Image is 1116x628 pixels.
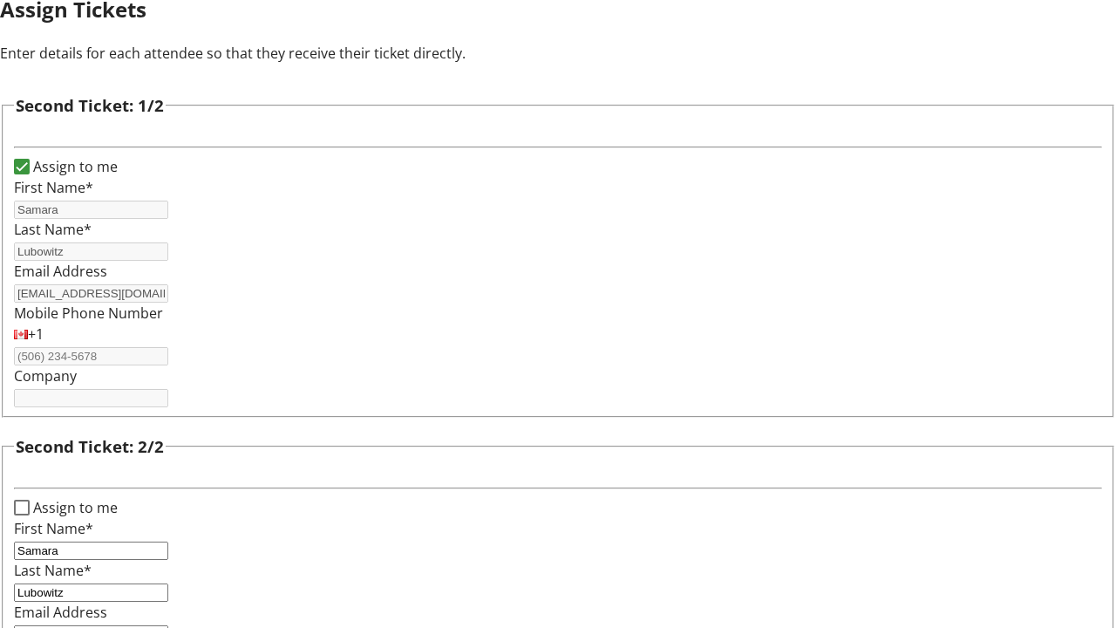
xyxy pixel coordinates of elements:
[14,178,93,197] label: First Name*
[14,519,93,538] label: First Name*
[30,497,118,518] label: Assign to me
[16,93,164,118] h3: Second Ticket: 1/2
[14,220,92,239] label: Last Name*
[14,347,168,365] input: (506) 234-5678
[14,262,107,281] label: Email Address
[14,603,107,622] label: Email Address
[14,304,163,323] label: Mobile Phone Number
[14,366,77,386] label: Company
[16,434,164,459] h3: Second Ticket: 2/2
[14,561,92,580] label: Last Name*
[30,156,118,177] label: Assign to me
